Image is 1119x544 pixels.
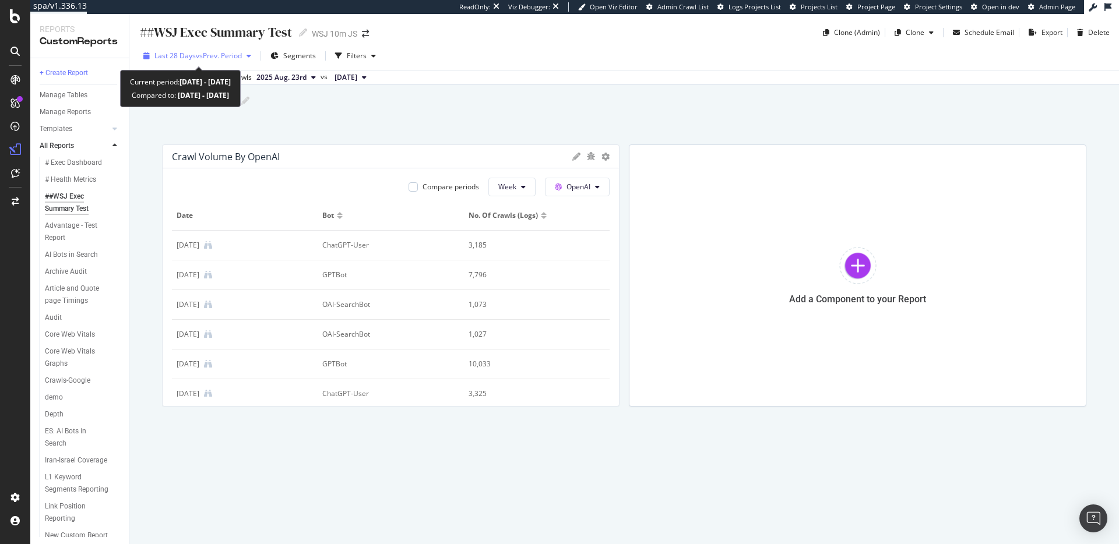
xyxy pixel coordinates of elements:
div: Viz Debugger: [508,2,550,12]
a: + Create Report [40,67,121,79]
span: Project Page [857,2,895,11]
a: Admin Crawl List [646,2,709,12]
div: # Exec Dashboard [45,157,102,169]
div: ChatGPT-User [322,388,445,399]
b: [DATE] - [DATE] [176,90,229,100]
a: Advantage - Test Report [45,220,121,244]
div: Clone [906,27,924,37]
div: Core Web Vitals [45,328,95,341]
span: Date [177,210,310,221]
div: Compared to: [132,89,229,102]
div: Current period: [130,75,231,89]
a: Depth [45,408,121,421]
div: Core Web Vitals Graphs [45,345,110,370]
div: Manage Tables [40,89,87,101]
a: # Health Metrics [45,174,121,186]
i: Edit report name [299,29,307,37]
span: Projects List [801,2,838,11]
a: Core Web Vitals [45,328,121,341]
a: Projects List [790,2,838,12]
a: Manage Reports [40,106,121,118]
div: CustomReports [40,35,119,48]
div: Export [1041,27,1062,37]
div: OAI-SearchBot [322,329,445,340]
button: Week [488,178,536,196]
a: Admin Page [1028,2,1075,12]
div: Iran-Israel Coverage [45,454,107,467]
a: Templates [40,123,109,135]
button: Clone (Admin) [818,23,880,42]
a: L1 Keyword Segments Reporting [45,471,121,496]
span: Open in dev [982,2,1019,11]
div: Templates [40,123,72,135]
div: GPTBot [322,270,445,280]
div: Article and Quote page Timings [45,282,112,307]
div: 1,073 [469,299,592,310]
div: 28 Jul. 2025 [177,299,199,310]
span: Admin Crawl List [657,2,709,11]
div: Crawl Volume by OpenAI [172,151,280,163]
button: 2025 Aug. 23rd [252,70,321,84]
a: Project Settings [904,2,962,12]
a: All Reports [40,140,109,152]
a: Article and Quote page Timings [45,282,121,307]
a: demo [45,391,121,404]
a: Logs Projects List [717,2,781,12]
div: WSJ 10m JS [312,28,357,40]
div: + Create Report [40,67,88,79]
div: ##WSJ Exec Summary Test [139,23,292,41]
div: 4 Aug. 2025 [177,388,199,399]
div: Audit [45,312,62,324]
div: Add a Component to your Report [789,294,926,305]
div: # Health Metrics [45,174,96,186]
a: # Exec Dashboard [45,157,121,169]
a: Link Position Reporting [45,500,121,525]
div: 4 Aug. 2025 [177,329,199,340]
div: New Custom Report [45,529,108,542]
div: ##WSJ Exec Summary Test [45,190,111,215]
div: Schedule Email [965,27,1014,37]
div: ChatGPT-User [322,240,445,250]
a: Open Viz Editor [578,2,638,12]
a: New Custom Report [45,529,121,542]
span: Project Settings [915,2,962,11]
span: OpenAI [566,182,590,192]
b: [DATE] - [DATE] [180,77,231,87]
a: Crawls-Google [45,375,121,387]
span: vs Prev. Period [196,51,242,61]
button: Filters [330,47,381,65]
span: Logs Projects List [729,2,781,11]
div: OAI-SearchBot [322,299,445,310]
div: L1 Keyword Segments Reporting [45,471,113,496]
div: 3,325 [469,388,592,399]
a: Open in dev [971,2,1019,12]
div: 10,033 [469,359,592,369]
div: 4 Aug. 2025 [177,359,199,369]
div: Open Intercom Messenger [1079,504,1107,532]
div: 1,027 [469,329,592,340]
span: Open Viz Editor [590,2,638,11]
button: Export [1024,23,1062,42]
a: ES: AI Bots in Search [45,425,121,450]
div: Compare periods [423,182,479,192]
span: Bot [322,210,334,221]
div: 28 Jul. 2025 [177,240,199,250]
button: OpenAI [545,178,610,196]
div: 7,796 [469,270,592,280]
div: ReadOnly: [459,2,491,12]
div: arrow-right-arrow-left [362,30,369,38]
span: Admin Page [1039,2,1075,11]
span: No. of Crawls (Logs) [469,210,538,221]
a: Manage Tables [40,89,121,101]
div: ES: AI Bots in Search [45,425,109,450]
div: 3,185 [469,240,592,250]
div: GPTBot [322,359,445,369]
button: [DATE] [330,70,371,84]
div: Crawls-Google [45,375,90,387]
span: 2025 Aug. 23rd [256,72,307,83]
a: Archive Audit [45,266,121,278]
div: Delete [1088,27,1110,37]
button: Clone [890,23,938,42]
div: Crawl Volume by OpenAICompare periodsWeekOpenAIDateBotNo. of Crawls (Logs)[DATE]ChatGPT-User3,185... [162,144,620,407]
div: Manage Reports [40,106,91,118]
